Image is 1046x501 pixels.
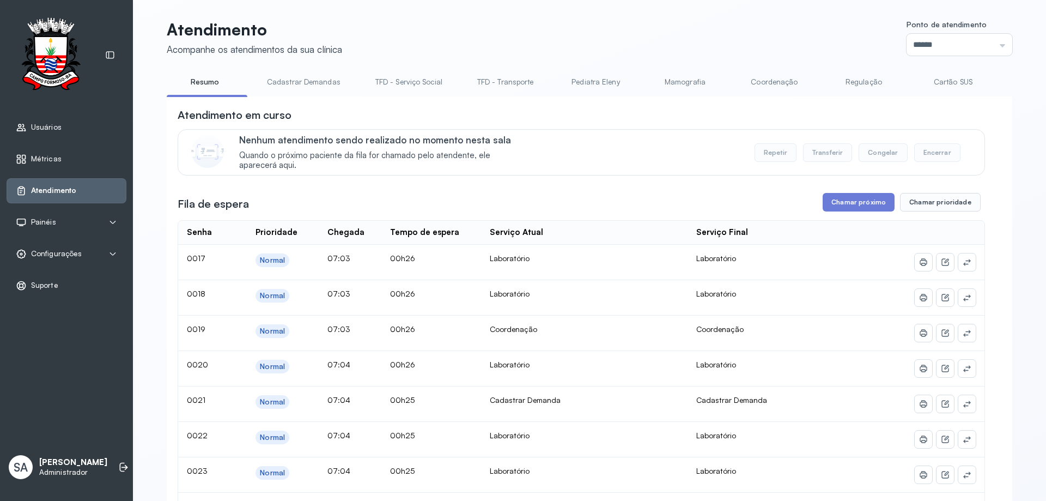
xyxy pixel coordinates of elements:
div: Tempo de espera [390,227,459,238]
div: Laboratório [490,289,679,299]
span: 07:04 [327,395,350,405]
span: Laboratório [696,289,736,298]
div: Serviço Final [696,227,748,238]
h3: Fila de espera [178,196,249,212]
button: Encerrar [914,143,960,162]
span: Usuários [31,123,62,132]
h3: Atendimento em curso [178,107,291,123]
span: 07:03 [327,324,350,334]
span: 0017 [187,253,205,263]
img: Imagem de CalloutCard [191,135,224,168]
button: Chamar próximo [823,193,895,212]
div: Laboratório [490,431,679,440]
div: Normal [260,468,285,478]
span: 00h26 [390,360,415,369]
span: 0021 [187,395,205,405]
span: 00h25 [390,466,415,475]
button: Congelar [859,143,907,162]
a: Métricas [16,154,117,165]
img: Logotipo do estabelecimento [11,17,90,93]
div: Normal [260,362,285,371]
a: Cadastrar Demandas [256,73,351,91]
span: 07:04 [327,466,350,475]
span: 00h26 [390,324,415,334]
div: Serviço Atual [490,227,543,238]
a: Mamografia [647,73,723,91]
div: Normal [260,291,285,300]
a: Resumo [167,73,243,91]
span: Métricas [31,154,62,164]
a: Regulação [825,73,902,91]
span: 00h25 [390,431,415,440]
div: Chegada [327,227,364,238]
div: Senha [187,227,212,238]
p: [PERSON_NAME] [39,457,107,468]
span: 0022 [187,431,208,440]
span: 0019 [187,324,205,334]
span: Quando o próximo paciente da fila for chamado pelo atendente, ele aparecerá aqui. [239,150,527,171]
a: Pediatra Eleny [557,73,634,91]
div: Laboratório [490,360,679,370]
span: Cadastrar Demanda [696,395,767,405]
span: 07:04 [327,431,350,440]
span: Painéis [31,218,56,227]
p: Administrador [39,468,107,477]
span: 00h26 [390,253,415,263]
a: Coordenação [736,73,812,91]
span: 00h25 [390,395,415,405]
a: Atendimento [16,185,117,196]
p: Atendimento [167,20,342,39]
span: 0018 [187,289,205,298]
div: Laboratório [490,253,679,263]
span: 07:03 [327,289,350,298]
button: Repetir [755,143,796,162]
span: 0020 [187,360,208,369]
button: Transferir [803,143,853,162]
a: TFD - Transporte [466,73,545,91]
div: Acompanhe os atendimentos da sua clínica [167,44,342,55]
div: Coordenação [490,324,679,334]
a: Cartão SUS [915,73,991,91]
span: Laboratório [696,253,736,263]
span: Laboratório [696,431,736,440]
span: Laboratório [696,466,736,475]
a: Usuários [16,122,117,133]
div: Normal [260,256,285,265]
span: 07:04 [327,360,350,369]
a: TFD - Serviço Social [364,73,453,91]
div: Cadastrar Demanda [490,395,679,405]
div: Laboratório [490,466,679,476]
div: Normal [260,433,285,442]
div: Prioridade [256,227,297,238]
span: 0023 [187,466,208,475]
span: Configurações [31,249,82,258]
span: 00h26 [390,289,415,298]
button: Chamar prioridade [900,193,981,212]
div: Normal [260,397,285,407]
span: Coordenação [696,324,744,334]
span: Ponto de atendimento [907,20,987,29]
span: Suporte [31,281,58,290]
p: Nenhum atendimento sendo realizado no momento nesta sala [239,134,527,146]
div: Normal [260,327,285,336]
span: Atendimento [31,186,76,195]
span: Laboratório [696,360,736,369]
span: 07:03 [327,253,350,263]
